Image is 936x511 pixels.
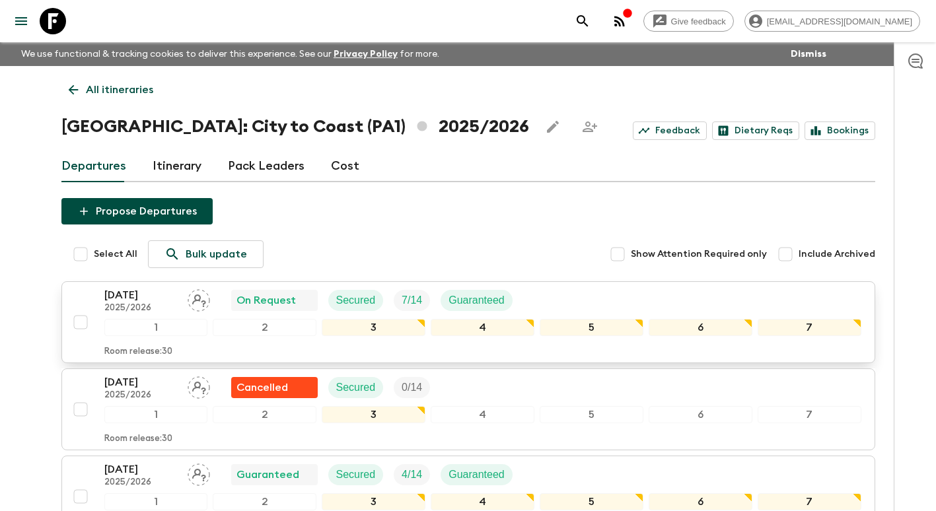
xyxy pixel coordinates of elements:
[236,380,288,395] p: Cancelled
[649,493,752,510] div: 6
[61,281,875,363] button: [DATE]2025/2026Assign pack leaderOn RequestSecuredTrip FillGuaranteed1234567Room release:30
[188,467,210,478] span: Assign pack leader
[633,121,707,140] a: Feedback
[540,319,643,336] div: 5
[61,114,529,140] h1: [GEOGRAPHIC_DATA]: City to Coast (PA1) 2025/2026
[540,114,566,140] button: Edit this itinerary
[104,374,177,390] p: [DATE]
[787,45,830,63] button: Dismiss
[61,151,126,182] a: Departures
[186,246,247,262] p: Bulk update
[104,477,177,488] p: 2025/2026
[328,464,384,485] div: Secured
[104,303,177,314] p: 2025/2026
[336,380,376,395] p: Secured
[449,292,505,308] p: Guaranteed
[394,464,430,485] div: Trip Fill
[16,42,445,66] p: We use functional & tracking cookies to deliver this experience. See our for more.
[799,248,875,261] span: Include Archived
[577,114,603,140] span: Share this itinerary
[431,319,534,336] div: 4
[336,467,376,483] p: Secured
[61,77,161,103] a: All itineraries
[402,380,422,395] p: 0 / 14
[231,377,318,398] div: Flash Pack cancellation
[744,11,920,32] div: [EMAIL_ADDRESS][DOMAIN_NAME]
[664,17,733,26] span: Give feedback
[649,406,752,423] div: 6
[805,121,875,140] a: Bookings
[104,406,208,423] div: 1
[328,377,384,398] div: Secured
[104,319,208,336] div: 1
[104,287,177,303] p: [DATE]
[394,290,430,311] div: Trip Fill
[402,292,422,308] p: 7 / 14
[104,434,172,444] p: Room release: 30
[331,151,359,182] a: Cost
[322,493,425,510] div: 3
[104,461,177,477] p: [DATE]
[153,151,201,182] a: Itinerary
[631,248,767,261] span: Show Attention Required only
[643,11,734,32] a: Give feedback
[188,380,210,391] span: Assign pack leader
[61,368,875,450] button: [DATE]2025/2026Assign pack leaderFlash Pack cancellationSecuredTrip Fill1234567Room release:30
[322,406,425,423] div: 3
[431,493,534,510] div: 4
[540,493,643,510] div: 5
[213,493,316,510] div: 2
[104,390,177,401] p: 2025/2026
[188,293,210,304] span: Assign pack leader
[336,292,376,308] p: Secured
[334,50,398,59] a: Privacy Policy
[322,319,425,336] div: 3
[758,493,861,510] div: 7
[236,292,296,308] p: On Request
[328,290,384,311] div: Secured
[712,121,799,140] a: Dietary Reqs
[213,319,316,336] div: 2
[449,467,505,483] p: Guaranteed
[649,319,752,336] div: 6
[86,82,153,98] p: All itineraries
[758,406,861,423] div: 7
[94,248,137,261] span: Select All
[394,377,430,398] div: Trip Fill
[758,319,861,336] div: 7
[431,406,534,423] div: 4
[569,8,596,34] button: search adventures
[104,493,208,510] div: 1
[148,240,264,268] a: Bulk update
[540,406,643,423] div: 5
[402,467,422,483] p: 4 / 14
[228,151,305,182] a: Pack Leaders
[8,8,34,34] button: menu
[760,17,919,26] span: [EMAIL_ADDRESS][DOMAIN_NAME]
[236,467,299,483] p: Guaranteed
[104,347,172,357] p: Room release: 30
[213,406,316,423] div: 2
[61,198,213,224] button: Propose Departures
